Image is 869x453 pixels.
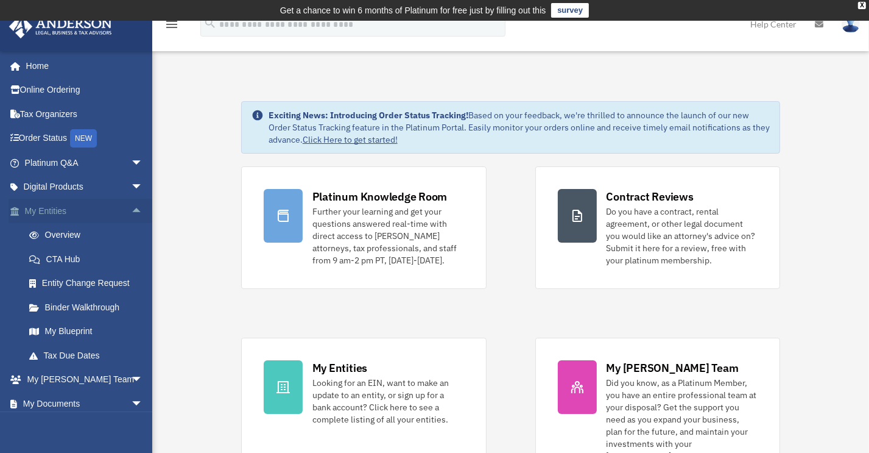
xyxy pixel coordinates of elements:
[5,15,116,38] img: Anderson Advisors Platinum Portal
[607,189,694,204] div: Contract Reviews
[131,175,155,200] span: arrow_drop_down
[535,166,781,289] a: Contract Reviews Do you have a contract, rental agreement, or other legal document you would like...
[9,102,161,126] a: Tax Organizers
[70,129,97,148] div: NEW
[269,109,770,146] div: Based on your feedback, we're thrilled to announce the launch of our new Order Status Tracking fe...
[203,16,217,30] i: search
[241,166,487,289] a: Platinum Knowledge Room Further your learning and get your questions answered real-time with dire...
[280,3,546,18] div: Get a chance to win 6 months of Platinum for free just by filling out this
[607,360,739,376] div: My [PERSON_NAME] Team
[607,205,758,266] div: Do you have a contract, rental agreement, or other legal document you would like an attorney's ad...
[858,2,866,9] div: close
[9,54,155,78] a: Home
[17,343,161,368] a: Tax Due Dates
[131,391,155,416] span: arrow_drop_down
[131,199,155,224] span: arrow_drop_up
[131,151,155,176] span: arrow_drop_down
[269,110,468,121] strong: Exciting News: Introducing Order Status Tracking!
[9,175,161,199] a: Digital Productsarrow_drop_down
[312,360,367,376] div: My Entities
[303,134,398,145] a: Click Here to get started!
[9,151,161,175] a: Platinum Q&Aarrow_drop_down
[9,78,161,102] a: Online Ordering
[312,205,464,266] div: Further your learning and get your questions answered real-time with direct access to [PERSON_NAM...
[9,391,161,416] a: My Documentsarrow_drop_down
[9,126,161,151] a: Order StatusNEW
[17,223,161,248] a: Overview
[9,199,161,223] a: My Entitiesarrow_drop_up
[164,21,179,32] a: menu
[164,17,179,32] i: menu
[17,247,161,271] a: CTA Hub
[17,295,161,319] a: Binder Walkthrough
[312,189,448,204] div: Platinum Knowledge Room
[131,368,155,393] span: arrow_drop_down
[17,271,161,296] a: Entity Change Request
[312,377,464,426] div: Looking for an EIN, want to make an update to an entity, or sign up for a bank account? Click her...
[17,319,161,344] a: My Blueprint
[9,368,161,392] a: My [PERSON_NAME] Teamarrow_drop_down
[842,15,860,33] img: User Pic
[551,3,589,18] a: survey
